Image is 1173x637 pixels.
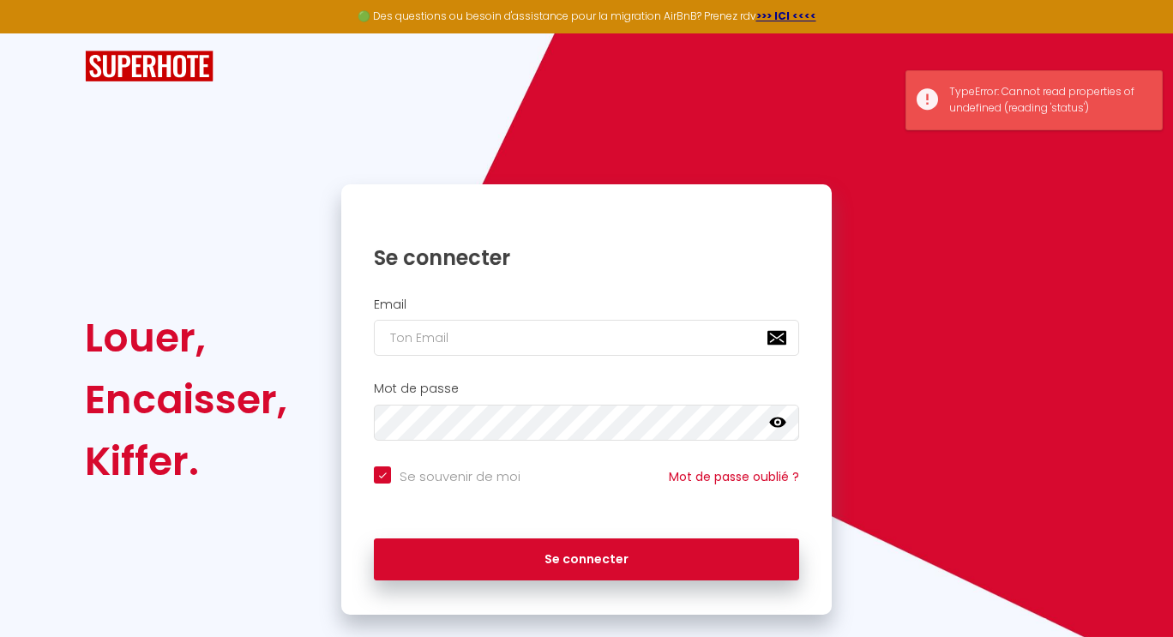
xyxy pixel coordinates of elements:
h2: Mot de passe [374,382,799,396]
div: Encaisser, [85,369,287,430]
button: Se connecter [374,538,799,581]
img: SuperHote logo [85,51,214,82]
a: Mot de passe oublié ? [669,468,799,485]
input: Ton Email [374,320,799,356]
div: TypeError: Cannot read properties of undefined (reading 'status') [949,84,1145,117]
div: Kiffer. [85,430,287,492]
h1: Se connecter [374,244,799,271]
a: >>> ICI <<<< [756,9,816,23]
div: Louer, [85,307,287,369]
h2: Email [374,297,799,312]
